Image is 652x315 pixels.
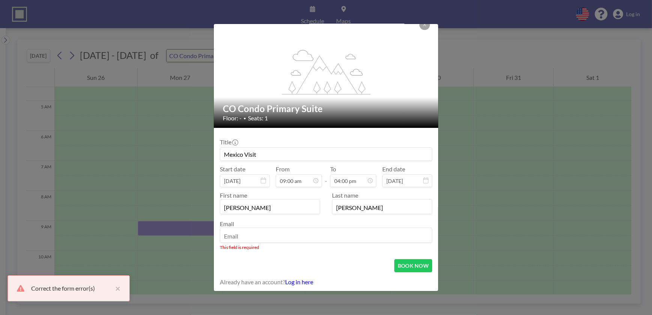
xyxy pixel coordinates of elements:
[220,192,247,199] label: First name
[282,49,371,94] g: flex-grow: 1.2;
[332,192,358,199] label: Last name
[220,220,234,227] label: Email
[325,168,327,184] span: -
[248,114,268,122] span: Seats: 1
[243,115,246,121] span: •
[220,148,432,160] input: Guest reservation
[223,103,430,114] h2: CO Condo Primary Suite
[220,201,320,214] input: First name
[220,278,285,286] span: Already have an account?
[394,259,432,272] button: BOOK NOW
[285,278,313,285] a: Log in here
[220,229,432,242] input: Email
[31,284,111,293] div: Correct the form error(s)
[332,201,432,214] input: Last name
[276,165,290,173] label: From
[220,165,245,173] label: Start date
[223,114,242,122] span: Floor: -
[330,165,336,173] label: To
[111,284,120,293] button: close
[382,165,405,173] label: End date
[220,138,237,146] label: Title
[220,244,432,250] div: This field is required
